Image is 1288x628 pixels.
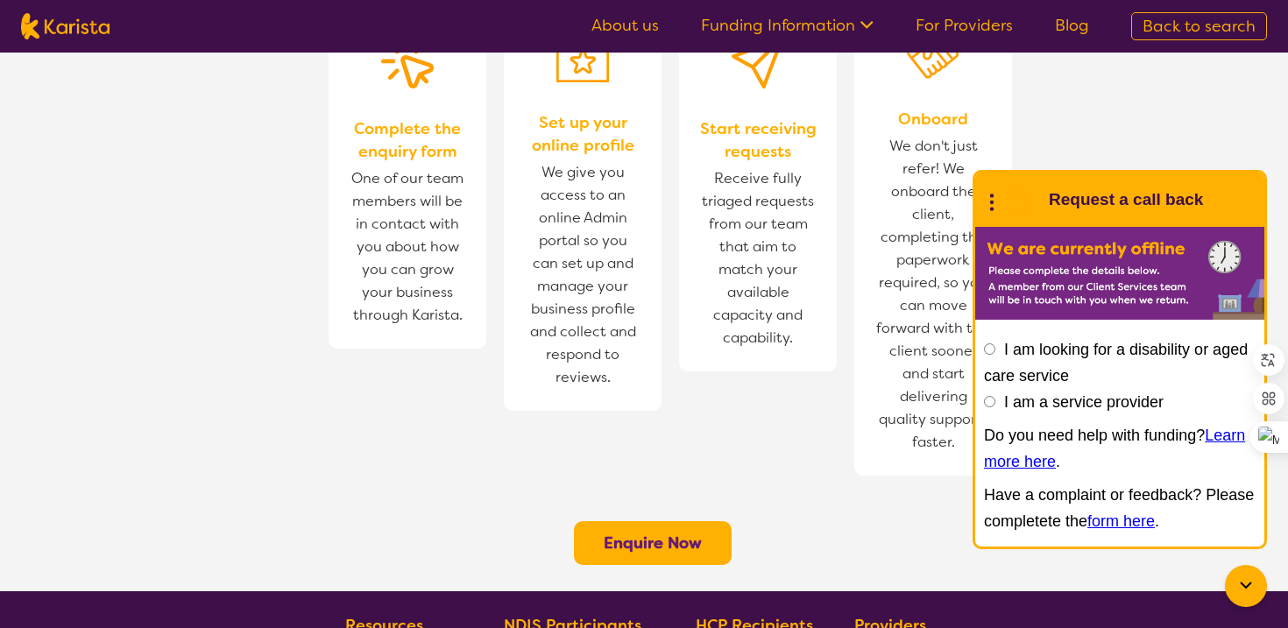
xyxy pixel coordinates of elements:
img: Set up your online profile [556,36,609,82]
span: We give you access to an online Admin portal so you can set up and manage your business profile a... [521,157,644,393]
a: Blog [1055,15,1089,36]
img: Karista [1003,182,1038,217]
p: Have a complaint or feedback? Please completete the . [984,482,1256,534]
a: Enquire Now [604,533,702,554]
img: Karista offline chat form to request call back [975,227,1264,320]
a: Funding Information [701,15,874,36]
button: Enquire Now [574,521,732,565]
a: For Providers [916,15,1013,36]
a: Back to search [1131,12,1267,40]
h1: Request a call back [1049,187,1203,213]
a: About us [591,15,659,36]
img: Complete the enquiry form [381,36,434,88]
span: Onboard [898,108,968,131]
span: Back to search [1143,16,1256,37]
label: I am looking for a disability or aged care service [984,341,1248,385]
span: Complete the enquiry form [346,117,469,163]
p: Do you need help with funding? . [984,422,1256,475]
img: Onboard [907,36,959,79]
span: Receive fully triaged requests from our team that aim to match your available capacity and capabi... [697,163,819,354]
span: One of our team members will be in contact with you about how you can grow your business through ... [346,163,469,331]
span: Set up your online profile [521,111,644,157]
img: Karista logo [21,13,110,39]
label: I am a service provider [1004,393,1164,411]
span: We don't just refer! We onboard the client, completing the paperwork required, so you can move fo... [872,131,994,458]
a: form here [1087,512,1155,530]
img: Provider Start receiving requests [732,36,784,88]
span: Start receiving requests [697,117,819,163]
